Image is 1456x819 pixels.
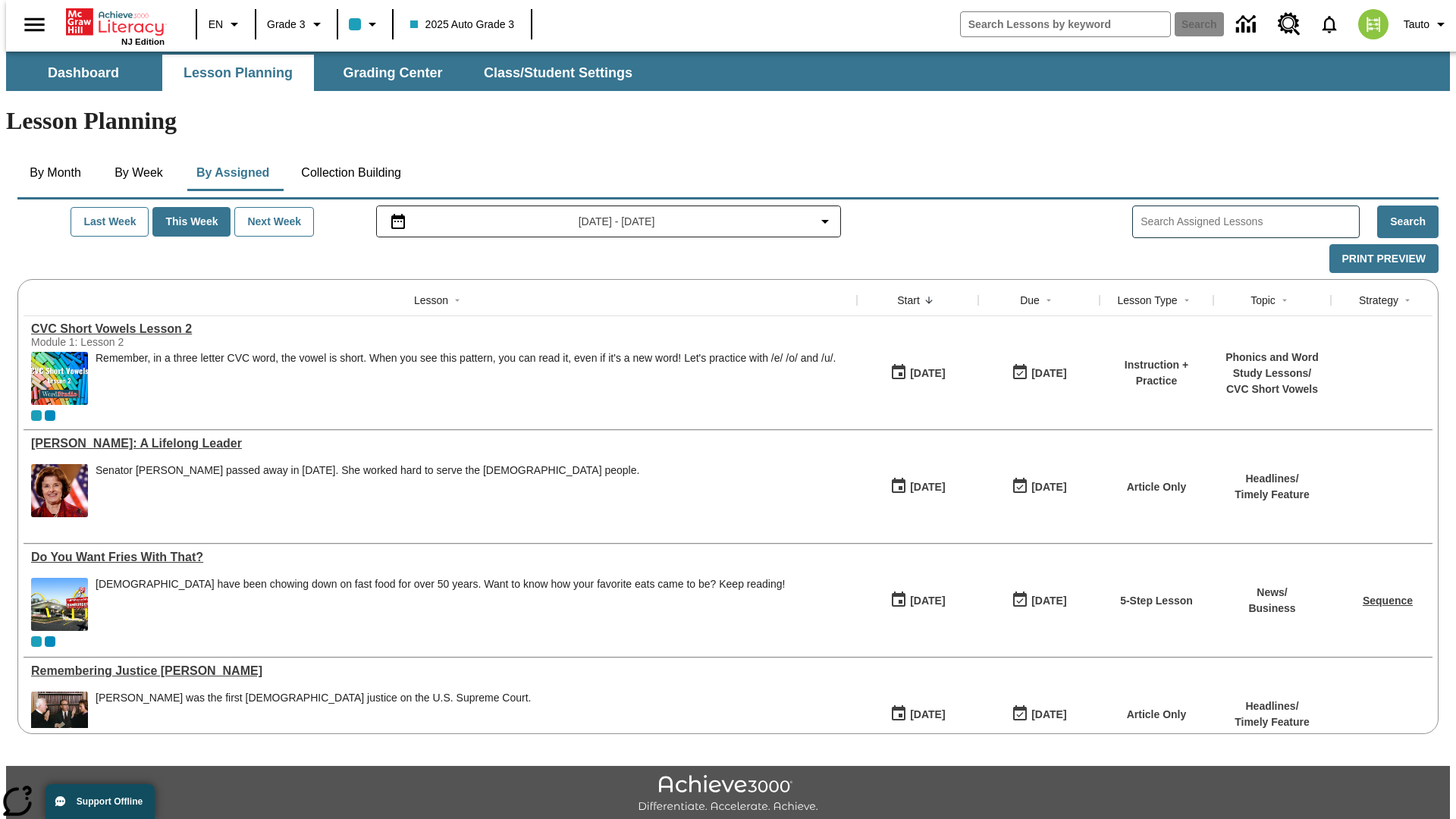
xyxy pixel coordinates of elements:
[579,214,655,230] span: [DATE] - [DATE]
[31,322,849,336] a: CVC Short Vowels Lesson 2, Lessons
[66,5,165,46] div: Home
[6,107,1450,135] h1: Lesson Planning
[638,775,818,814] img: Achieve3000 Differentiate Accelerate Achieve
[1040,291,1058,309] button: Sort
[209,17,223,33] span: EN
[96,578,785,591] div: [DEMOGRAPHIC_DATA] have been chowing down on fast food for over 50 years. Want to know how your f...
[1031,478,1066,497] div: [DATE]
[1358,9,1389,39] img: avatar image
[1235,698,1310,714] p: Headlines /
[1178,291,1196,309] button: Sort
[1310,5,1349,44] a: Notifications
[162,55,314,91] button: Lesson Planning
[6,52,1450,91] div: SubNavbar
[1031,364,1066,383] div: [DATE]
[31,437,849,450] a: Dianne Feinstein: A Lifelong Leader, Lessons
[448,291,466,309] button: Sort
[77,796,143,807] span: Support Offline
[414,293,448,308] div: Lesson
[96,352,836,365] p: Remember, in a three letter CVC word, the vowel is short. When you see this pattern, you can read...
[1269,4,1310,45] a: Resource Center, Will open in new tab
[920,291,938,309] button: Sort
[1127,707,1187,723] p: Article Only
[31,578,88,631] img: One of the first McDonald's stores, with the iconic red sign and golden arches.
[31,336,259,348] div: Module 1: Lesson 2
[1250,293,1276,308] div: Topic
[1031,705,1066,724] div: [DATE]
[1363,595,1413,607] a: Sequence
[96,692,531,745] div: Sandra Day O'Connor was the first female justice on the U.S. Supreme Court.
[1248,601,1295,617] p: Business
[289,155,413,191] button: Collection Building
[267,17,306,33] span: Grade 3
[383,212,835,231] button: Select the date range menu item
[910,591,945,610] div: [DATE]
[1020,293,1040,308] div: Due
[121,37,165,46] span: NJ Edition
[1377,206,1439,238] button: Search
[202,11,250,38] button: Language: EN, Select a language
[184,155,281,191] button: By Assigned
[31,352,88,405] img: CVC Short Vowels Lesson 2.
[1235,471,1310,487] p: Headlines /
[101,155,177,191] button: By Week
[1329,244,1439,274] button: Print Preview
[96,464,639,517] div: Senator Dianne Feinstein passed away in September 2023. She worked hard to serve the American peo...
[1221,381,1323,397] p: CVC Short Vowels
[317,55,469,91] button: Grading Center
[31,664,849,678] a: Remembering Justice O'Connor, Lessons
[152,207,231,237] button: This Week
[910,478,945,497] div: [DATE]
[410,17,515,33] span: 2025 Auto Grade 3
[885,359,950,388] button: 09/18/25: First time the lesson was available
[48,64,119,82] span: Dashboard
[45,410,55,421] div: OL 2025 Auto Grade 4
[1031,591,1066,610] div: [DATE]
[1398,11,1456,38] button: Profile/Settings
[1117,293,1177,308] div: Lesson Type
[71,207,149,237] button: Last Week
[6,55,646,91] div: SubNavbar
[1006,700,1072,729] button: 09/18/25: Last day the lesson can be accessed
[897,293,920,308] div: Start
[1221,350,1323,381] p: Phonics and Word Study Lessons /
[96,352,836,405] div: Remember, in a three letter CVC word, the vowel is short. When you see this pattern, you can read...
[484,64,632,82] span: Class/Student Settings
[1141,211,1359,233] input: Search Assigned Lessons
[45,784,155,819] button: Support Offline
[1235,487,1310,503] p: Timely Feature
[1006,586,1072,615] button: 09/18/25: Last day the lesson can be accessed
[1127,479,1187,495] p: Article Only
[12,2,57,47] button: Open side menu
[31,464,88,517] img: Senator Dianne Feinstein of California smiles with the U.S. flag behind her.
[1006,472,1072,501] button: 09/18/25: Last day the lesson can be accessed
[1235,714,1310,730] p: Timely Feature
[910,705,945,724] div: [DATE]
[1227,4,1269,45] a: Data Center
[1120,593,1193,609] p: 5-Step Lesson
[261,11,332,38] button: Grade: Grade 3, Select a grade
[343,11,388,38] button: Class color is light blue. Change class color
[234,207,314,237] button: Next Week
[8,55,159,91] button: Dashboard
[1349,5,1398,44] button: Select a new avatar
[1107,357,1206,389] p: Instruction + Practice
[1404,17,1429,33] span: Tauto
[31,437,849,450] div: Dianne Feinstein: A Lifelong Leader
[1248,585,1295,601] p: News /
[816,212,834,231] svg: Collapse Date Range Filter
[17,155,93,191] button: By Month
[66,7,165,37] a: Home
[45,636,55,647] div: OL 2025 Auto Grade 4
[31,410,42,421] div: Current Class
[96,578,785,631] div: Americans have been chowing down on fast food for over 50 years. Want to know how your favorite e...
[910,364,945,383] div: [DATE]
[885,472,950,501] button: 09/18/25: First time the lesson was available
[1359,293,1398,308] div: Strategy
